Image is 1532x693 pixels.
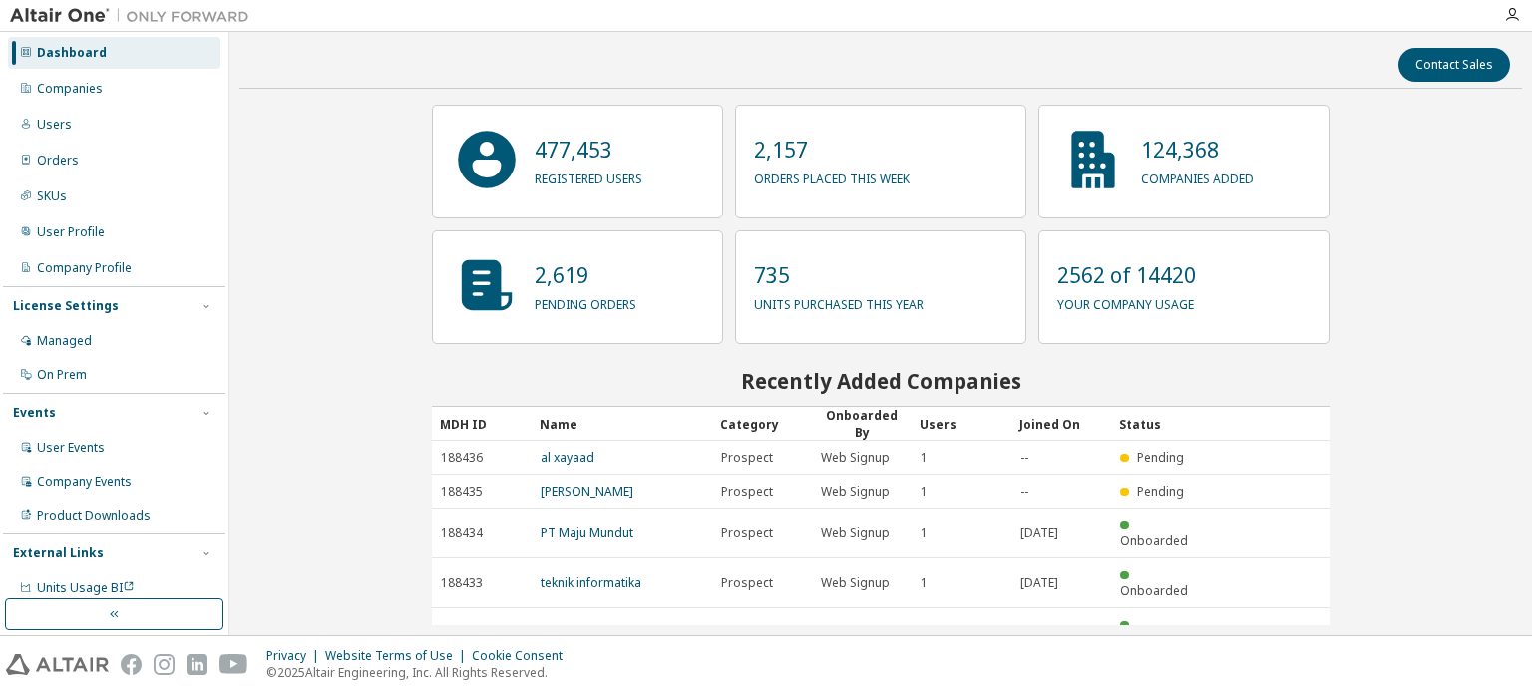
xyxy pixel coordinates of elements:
div: Status [1119,408,1203,440]
h2: Recently Added Companies [432,368,1330,394]
a: teknik informatika [541,574,641,591]
div: On Prem [37,367,87,383]
span: Prospect [721,525,773,541]
span: Prospect [721,484,773,500]
div: License Settings [13,298,119,314]
p: registered users [535,165,642,187]
div: MDH ID [440,408,524,440]
p: 2562 of 14420 [1057,260,1196,290]
a: [PERSON_NAME] [541,483,633,500]
span: Web Signup [821,525,890,541]
p: pending orders [535,290,636,313]
div: Users [920,408,1003,440]
span: Prospect [721,575,773,591]
img: youtube.svg [219,654,248,675]
span: 188436 [441,450,483,466]
div: Company Events [37,474,132,490]
p: orders placed this week [754,165,910,187]
div: Name [540,408,705,440]
div: Category [720,408,804,440]
span: Web Signup [821,484,890,500]
p: 124,368 [1141,135,1254,165]
div: Onboarded By [820,407,904,441]
span: 1 [921,575,928,591]
p: 735 [754,260,924,290]
div: Companies [37,81,103,97]
span: -- [1020,450,1028,466]
div: Users [37,117,72,133]
span: 1 [921,484,928,500]
p: 477,453 [535,135,642,165]
span: 1 [921,525,928,541]
span: 188434 [441,525,483,541]
span: Onboarded [1120,532,1188,549]
div: Events [13,405,56,421]
span: [DATE] [1020,575,1058,591]
p: © 2025 Altair Engineering, Inc. All Rights Reserved. [266,664,574,681]
div: SKUs [37,188,67,204]
div: External Links [13,545,104,561]
img: facebook.svg [121,654,142,675]
div: Orders [37,153,79,169]
span: Prospect [721,450,773,466]
div: Dashboard [37,45,107,61]
span: Web Signup [821,450,890,466]
div: Product Downloads [37,508,151,523]
img: linkedin.svg [187,654,207,675]
span: Pending [1137,483,1184,500]
p: 2,157 [754,135,910,165]
div: Website Terms of Use [325,648,472,664]
img: altair_logo.svg [6,654,109,675]
span: 188433 [441,575,483,591]
a: Essity [541,624,574,641]
span: Web Signup [821,575,890,591]
div: Managed [37,333,92,349]
span: -- [1020,484,1028,500]
button: Contact Sales [1398,48,1510,82]
div: Company Profile [37,260,132,276]
a: al xayaad [541,449,594,466]
div: Cookie Consent [472,648,574,664]
div: User Events [37,440,105,456]
span: Pending [1137,449,1184,466]
img: instagram.svg [154,654,175,675]
span: Units Usage BI [37,579,135,596]
span: Onboarded [1120,582,1188,599]
p: units purchased this year [754,290,924,313]
div: Joined On [1019,408,1103,440]
p: your company usage [1057,290,1196,313]
div: Privacy [266,648,325,664]
span: [DATE] [1020,525,1058,541]
p: companies added [1141,165,1254,187]
p: 2,619 [535,260,636,290]
img: Altair One [10,6,259,26]
a: PT Maju Mundut [541,524,633,541]
span: 188435 [441,484,483,500]
div: User Profile [37,224,105,240]
span: 1 [921,450,928,466]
